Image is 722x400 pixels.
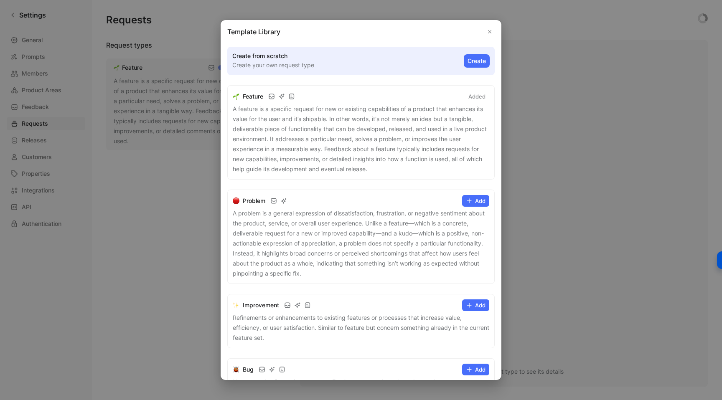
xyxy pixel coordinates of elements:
button: Added [465,91,489,102]
h3: Create from scratch [232,52,314,60]
h3: Feature [233,92,263,101]
img: 🌱 [233,93,239,100]
img: 🔴 [233,197,239,204]
p: Refinements or enhancements to existing features or processes that increase value, efficiency, or... [233,313,489,343]
p: Create your own request type [232,60,314,70]
h3: Bug [233,365,254,374]
button: Add [462,195,489,207]
button: Add [462,299,489,311]
p: A feature is a specific request for new or existing capabilities of a product that enhances its v... [233,104,489,174]
button: Close [485,27,495,37]
p: A problem is a general expression of dissatisfaction, frustration, or negative sentiment about th... [233,208,489,278]
button: Add [462,364,489,375]
h3: Problem [233,197,265,205]
img: 🐞 [233,366,239,373]
h2: Template Library [227,27,495,37]
button: Create [464,54,490,68]
p: Unexpected software issue or error. Eg: Cannot use coloured text in templates. [233,377,489,387]
img: ✨ [233,302,239,309]
h3: Improvement [233,301,279,309]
